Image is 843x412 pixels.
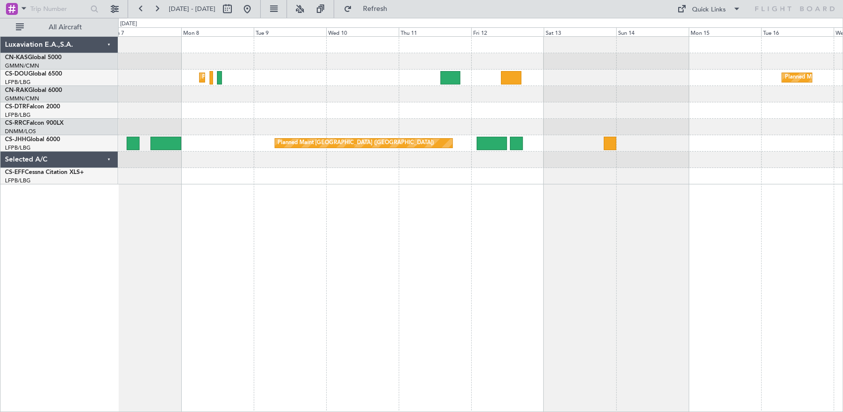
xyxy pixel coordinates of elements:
a: CS-EFFCessna Citation XLS+ [5,169,84,175]
a: CN-KASGlobal 5000 [5,55,62,61]
a: GMMN/CMN [5,62,39,70]
a: DNMM/LOS [5,128,36,135]
span: [DATE] - [DATE] [169,4,215,13]
div: Mon 15 [689,27,761,36]
a: LFPB/LBG [5,144,31,152]
span: Refresh [354,5,396,12]
a: LFPB/LBG [5,111,31,119]
div: [DATE] [120,20,137,28]
span: CN-KAS [5,55,28,61]
span: CS-JHH [5,137,26,143]
a: GMMN/CMN [5,95,39,102]
span: CS-EFF [5,169,25,175]
a: LFPB/LBG [5,177,31,184]
div: Planned Maint [GEOGRAPHIC_DATA] ([GEOGRAPHIC_DATA]) [278,136,434,151]
div: Sun 7 [109,27,181,36]
input: Trip Number [30,1,87,16]
div: Quick Links [692,5,726,15]
div: Thu 11 [399,27,471,36]
span: All Aircraft [26,24,105,31]
span: CS-DOU [5,71,28,77]
a: CS-DTRFalcon 2000 [5,104,60,110]
div: Tue 16 [761,27,834,36]
span: CS-RRC [5,120,26,126]
div: Sat 13 [544,27,616,36]
a: CS-JHHGlobal 6000 [5,137,60,143]
a: CS-RRCFalcon 900LX [5,120,64,126]
button: Refresh [339,1,399,17]
button: All Aircraft [11,19,108,35]
span: CN-RAK [5,87,28,93]
a: CN-RAKGlobal 6000 [5,87,62,93]
a: LFPB/LBG [5,79,31,86]
div: Mon 8 [181,27,254,36]
div: Wed 10 [326,27,399,36]
span: CS-DTR [5,104,26,110]
button: Quick Links [672,1,746,17]
a: CS-DOUGlobal 6500 [5,71,62,77]
div: Sun 14 [616,27,689,36]
div: Tue 9 [254,27,326,36]
div: Planned Maint [GEOGRAPHIC_DATA] ([GEOGRAPHIC_DATA]) [202,70,358,85]
div: Fri 12 [471,27,544,36]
